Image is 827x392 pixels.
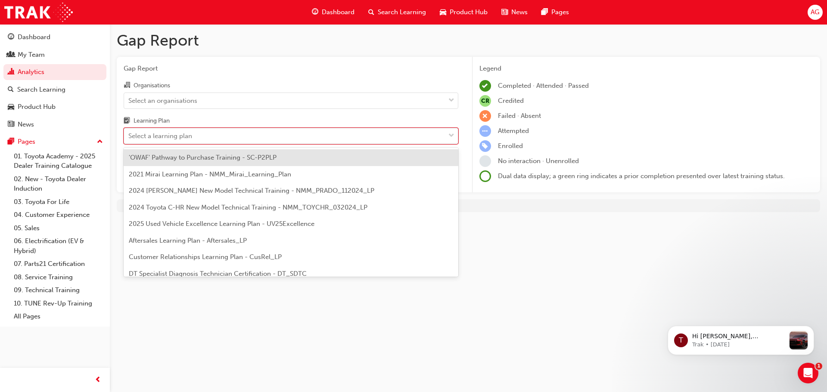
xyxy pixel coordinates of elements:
[124,64,458,74] span: Gap Report
[129,270,307,278] span: DT Specialist Diagnosis Technician Certification - DT_SDTC
[498,157,579,165] span: No interaction · Unenrolled
[479,155,491,167] span: learningRecordVerb_NONE-icon
[10,297,106,310] a: 10. TUNE Rev-Up Training
[498,127,529,135] span: Attempted
[8,68,14,76] span: chart-icon
[3,99,106,115] a: Product Hub
[129,237,247,244] span: Aftersales Learning Plan - Aftersales_LP
[10,271,106,284] a: 08. Service Training
[3,117,106,133] a: News
[8,86,14,94] span: search-icon
[129,154,277,161] span: 'OWAF' Pathway to Purchase Training - SC-P2PLP
[494,3,535,21] a: news-iconNews
[128,96,197,105] div: Select an organisations
[479,140,491,152] span: learningRecordVerb_ENROLL-icon
[450,7,488,17] span: Product Hub
[10,195,106,209] a: 03. Toyota For Life
[498,112,541,120] span: Failed · Absent
[129,187,374,194] span: 2024 [PERSON_NAME] New Model Technical Training - NMM_PRADO_112024_LP
[3,28,106,134] button: DashboardMy TeamAnalyticsSearch LearningProduct HubNews
[479,95,491,107] span: null-icon
[10,257,106,271] a: 07. Parts21 Certification
[3,134,106,150] button: Pages
[18,137,35,147] div: Pages
[440,7,446,18] span: car-icon
[798,363,818,383] iframe: Intercom live chat
[128,131,192,141] div: Select a learning plan
[129,170,291,178] span: 2021 Mirai Learning Plan - NMM_Mirai_Learning_Plan
[3,47,106,63] a: My Team
[10,173,106,195] a: 02. New - Toyota Dealer Induction
[811,7,819,17] span: AG
[10,235,106,257] a: 06. Electrification (EV & Hybrid)
[479,125,491,137] span: learningRecordVerb_ATTEMPT-icon
[479,64,814,74] div: Legend
[124,117,130,125] span: learningplan-icon
[8,121,14,129] span: news-icon
[655,309,827,369] iframe: Intercom notifications message
[8,138,14,146] span: pages-icon
[129,220,314,228] span: 2025 Used Vehicle Excellence Learning Plan - UV25Excellence
[498,97,524,105] span: Credited
[129,253,282,261] span: Customer Relationships Learning Plan - CusRel_LP
[3,64,106,80] a: Analytics
[10,284,106,297] a: 09. Technical Training
[134,117,170,125] div: Learning Plan
[18,102,56,112] div: Product Hub
[124,82,130,90] span: organisation-icon
[3,29,106,45] a: Dashboard
[322,7,354,17] span: Dashboard
[808,5,823,20] button: AG
[479,80,491,92] span: learningRecordVerb_COMPLETE-icon
[368,7,374,18] span: search-icon
[551,7,569,17] span: Pages
[8,103,14,111] span: car-icon
[117,31,820,50] h1: Gap Report
[10,310,106,323] a: All Pages
[4,3,73,22] img: Trak
[129,204,367,211] span: 2024 Toyota C-HR New Model Technical Training - NMM_TOYCHR_032024_LP
[10,208,106,222] a: 04. Customer Experience
[18,50,45,60] div: My Team
[448,95,454,106] span: down-icon
[8,51,14,59] span: people-icon
[17,85,65,95] div: Search Learning
[134,81,170,90] div: Organisations
[479,110,491,122] span: learningRecordVerb_FAIL-icon
[10,150,106,173] a: 01. Toyota Academy - 2025 Dealer Training Catalogue
[361,3,433,21] a: search-iconSearch Learning
[18,32,50,42] div: Dashboard
[448,130,454,142] span: down-icon
[433,3,494,21] a: car-iconProduct Hub
[18,120,34,130] div: News
[511,7,528,17] span: News
[498,82,589,90] span: Completed · Attended · Passed
[498,172,785,180] span: Dual data display; a green ring indicates a prior completion presented over latest training status.
[541,7,548,18] span: pages-icon
[815,363,822,370] span: 1
[8,34,14,41] span: guage-icon
[535,3,576,21] a: pages-iconPages
[3,82,106,98] a: Search Learning
[305,3,361,21] a: guage-iconDashboard
[498,142,523,150] span: Enrolled
[378,7,426,17] span: Search Learning
[97,136,103,148] span: up-icon
[312,7,318,18] span: guage-icon
[10,222,106,235] a: 05. Sales
[501,7,508,18] span: news-icon
[95,375,101,386] span: prev-icon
